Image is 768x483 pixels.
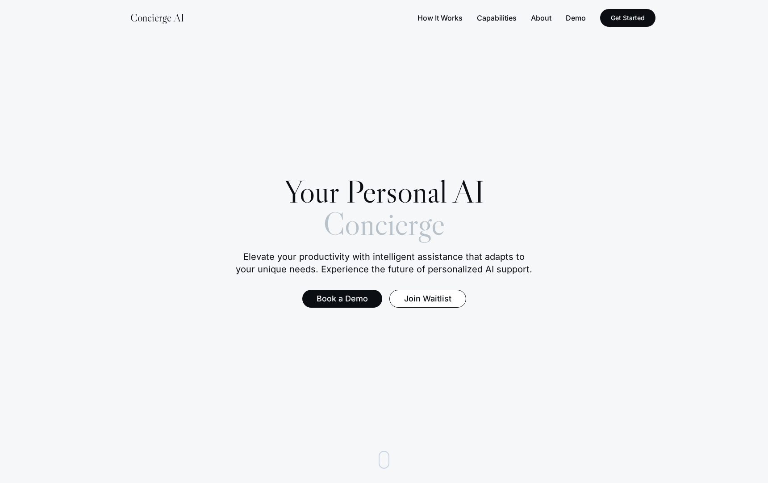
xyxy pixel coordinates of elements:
[234,250,534,275] p: Elevate your productivity with intelligent assistance that adapts to your unique needs. Experienc...
[477,13,517,23] button: Capabilities
[113,11,184,25] a: CConcierge AI
[566,13,586,23] button: Demo
[531,13,551,23] button: About
[323,203,445,243] span: Concierge
[130,11,184,25] span: Concierge AI
[600,9,655,27] button: Get Started
[36,451,54,469] button: Unmute video
[417,13,463,23] button: How It Works
[14,451,32,469] button: Play video
[234,175,534,240] h1: Your Personal AI
[302,290,382,308] button: Book a Demo
[389,290,466,308] button: Join Waitlist
[117,13,122,22] span: C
